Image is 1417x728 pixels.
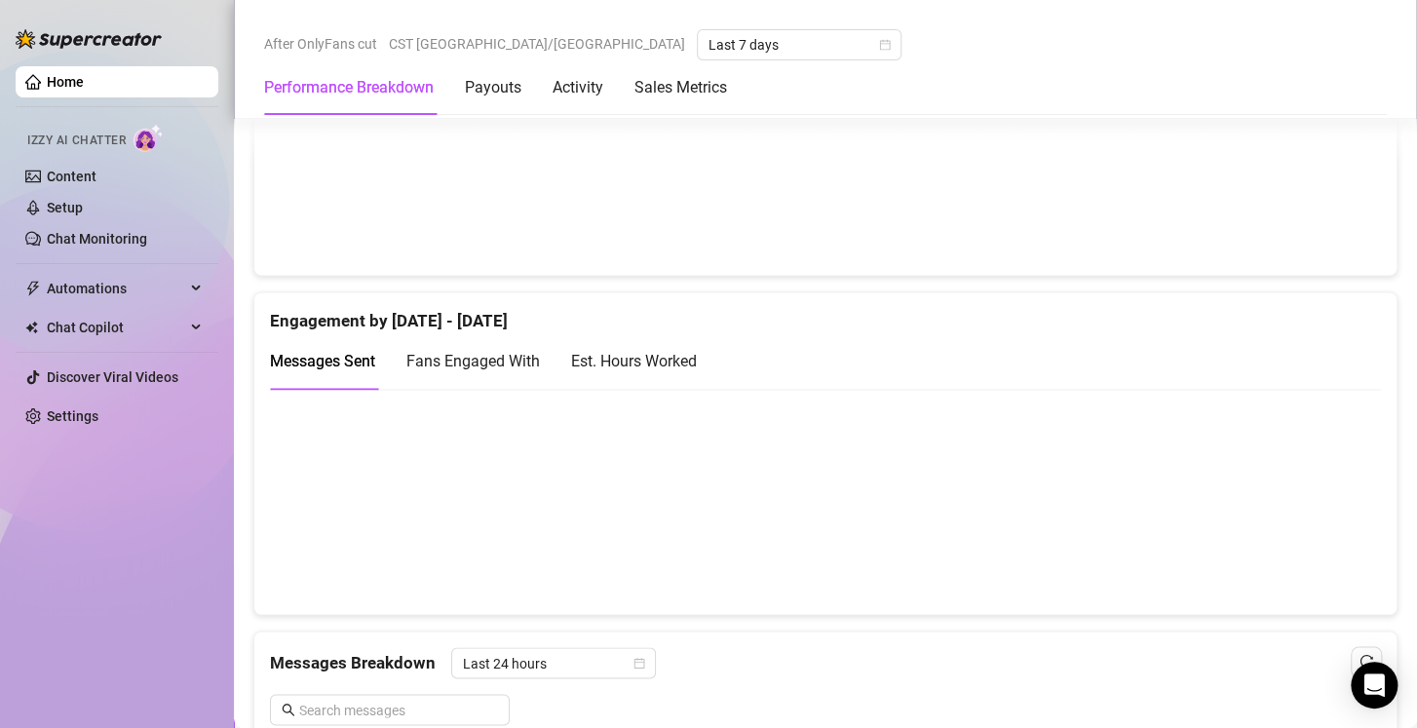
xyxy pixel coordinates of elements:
div: Payouts [465,76,521,99]
a: Content [47,169,96,184]
a: Home [47,74,84,90]
span: Automations [47,273,185,304]
img: Chat Copilot [25,321,38,334]
span: Last 24 hours [463,648,644,677]
span: Last 7 days [708,30,890,59]
span: Messages Sent [270,352,375,370]
a: Setup [47,200,83,215]
span: CST [GEOGRAPHIC_DATA]/[GEOGRAPHIC_DATA] [389,29,685,58]
span: Izzy AI Chatter [27,132,126,150]
div: Open Intercom Messenger [1351,662,1398,709]
span: calendar [879,39,891,51]
a: Discover Viral Videos [47,369,178,385]
div: Activity [553,76,603,99]
img: AI Chatter [134,124,164,152]
a: Settings [47,408,98,424]
input: Search messages [299,699,498,720]
span: After OnlyFans cut [264,29,377,58]
a: Chat Monitoring [47,231,147,247]
img: logo-BBDzfeDw.svg [16,29,162,49]
span: Chat Copilot [47,312,185,343]
div: Engagement by [DATE] - [DATE] [270,292,1381,334]
span: search [282,703,295,716]
span: Fans Engaged With [406,352,540,370]
span: thunderbolt [25,281,41,296]
span: calendar [633,657,645,669]
div: Performance Breakdown [264,76,434,99]
div: Messages Breakdown [270,647,1381,678]
div: Est. Hours Worked [571,349,697,373]
span: reload [1360,654,1373,668]
div: Sales Metrics [634,76,727,99]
